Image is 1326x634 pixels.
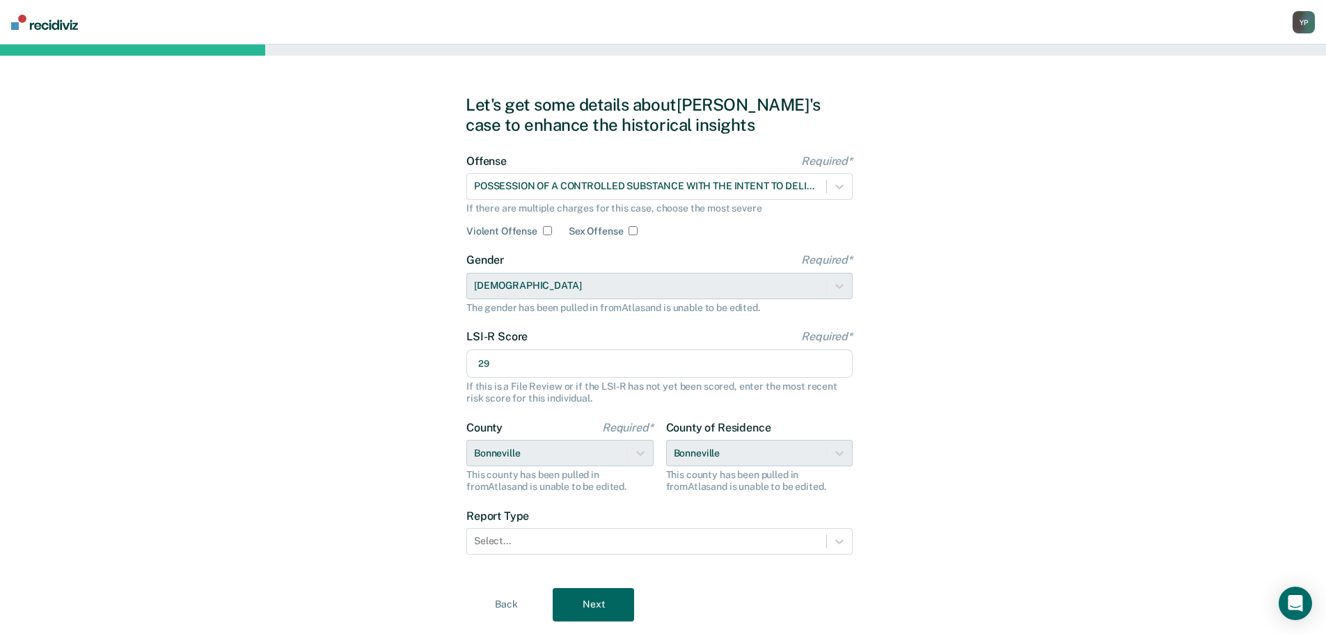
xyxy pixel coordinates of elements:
[666,421,853,434] label: County of Residence
[466,253,853,267] label: Gender
[666,469,853,493] div: This county has been pulled in from Atlas and is unable to be edited.
[466,95,860,135] div: Let's get some details about [PERSON_NAME]'s case to enhance the historical insights
[11,15,78,30] img: Recidiviz
[466,381,853,404] div: If this is a File Review or if the LSI-R has not yet been scored, enter the most recent risk scor...
[466,421,654,434] label: County
[466,302,853,314] div: The gender has been pulled in from Atlas and is unable to be edited.
[801,154,853,168] span: Required*
[553,588,634,621] button: Next
[569,225,623,237] label: Sex Offense
[801,330,853,343] span: Required*
[801,253,853,267] span: Required*
[1293,11,1315,33] button: YP
[466,469,654,493] div: This county has been pulled in from Atlas and is unable to be edited.
[466,330,853,343] label: LSI-R Score
[466,203,853,214] div: If there are multiple charges for this case, choose the most severe
[1279,587,1312,620] div: Open Intercom Messenger
[466,509,853,523] label: Report Type
[602,421,654,434] span: Required*
[466,225,537,237] label: Violent Offense
[1293,11,1315,33] div: Y P
[466,154,853,168] label: Offense
[466,588,547,621] button: Back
